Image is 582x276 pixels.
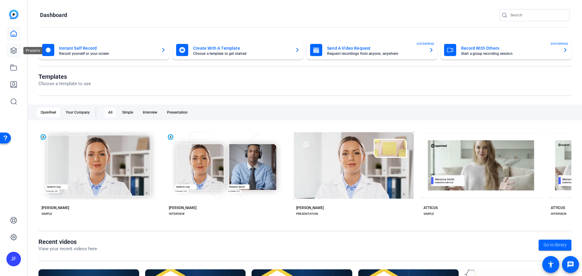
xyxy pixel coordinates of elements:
div: Your Company [62,108,93,117]
div: SIMPLE [423,211,434,216]
span: ENTERPRISE [551,42,568,46]
div: ATTICUS [551,205,565,210]
span: ENTERPRISE [417,42,434,46]
h1: Recent videos [38,238,97,245]
button: Record With OthersStart a group recording sessionENTERPRISE [440,40,571,60]
div: OpenReel [37,108,60,117]
div: INTERVIEW [551,211,567,216]
div: All [105,108,116,117]
div: PRESENTATION [296,211,318,216]
mat-card-title: Record With Others [461,45,558,52]
div: Projects [23,47,42,54]
h1: Templates [38,73,91,80]
div: [PERSON_NAME] [169,205,196,210]
img: blue-gradient.svg [9,10,18,19]
div: [PERSON_NAME] [42,205,69,210]
mat-card-title: Instant Self Record [59,45,156,52]
a: Go to library [539,240,571,251]
mat-card-title: Create With A Template [193,45,290,52]
div: JF [6,252,21,266]
mat-card-subtitle: Request recordings from anyone, anywhere [327,52,424,55]
mat-card-subtitle: Record yourself or your screen [59,52,156,55]
button: Send A Video RequestRequest recordings from anyone, anywhereENTERPRISE [306,40,437,60]
button: Instant Self RecordRecord yourself or your screen [38,40,169,60]
div: ATTICUS [423,205,438,210]
div: INTERVIEW [169,211,185,216]
div: Presentation [163,108,191,117]
mat-icon: message [567,261,574,268]
div: Interview [139,108,161,117]
input: Search [510,12,565,19]
h1: Dashboard [40,12,67,19]
button: Create With A TemplateChoose a template to get started [172,40,303,60]
mat-card-subtitle: Choose a template to get started [193,52,290,55]
p: Choose a template to use [38,80,91,87]
div: Simple [119,108,137,117]
div: [PERSON_NAME] [296,205,324,210]
div: SIMPLE [42,211,52,216]
span: Go to library [544,242,567,248]
mat-icon: accessibility [547,261,554,268]
p: View your recent videos here [38,245,97,252]
mat-card-subtitle: Start a group recording session [461,52,558,55]
mat-card-title: Send A Video Request [327,45,424,52]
